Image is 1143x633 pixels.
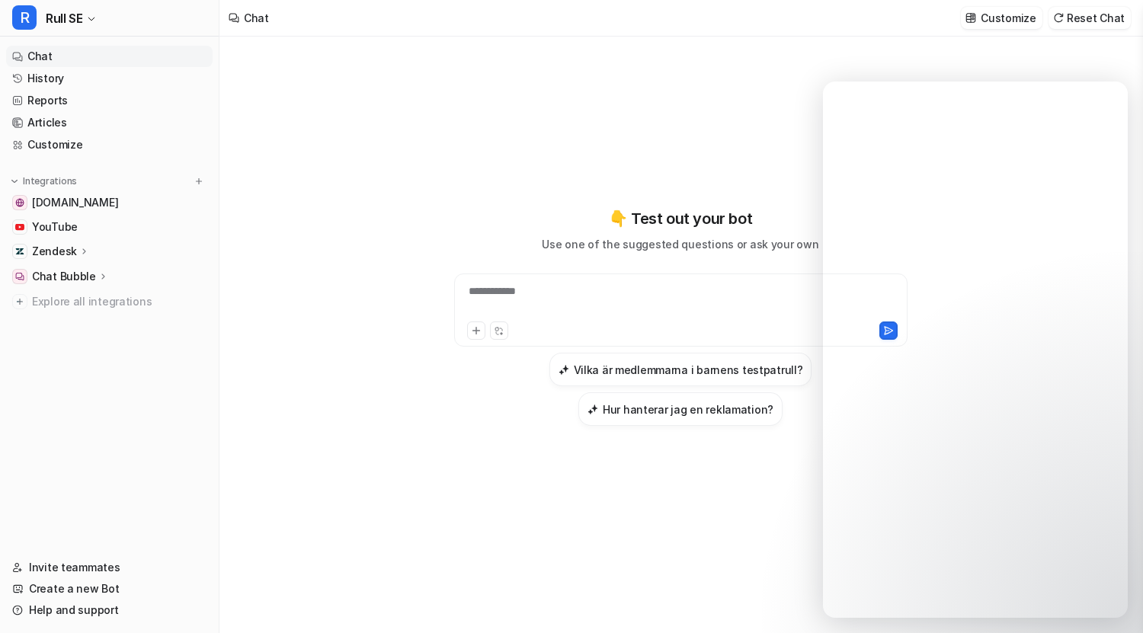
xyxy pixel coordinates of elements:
span: R [12,5,37,30]
a: Reports [6,90,213,111]
span: [DOMAIN_NAME] [32,195,118,210]
a: YouTubeYouTube [6,216,213,238]
p: Use one of the suggested questions or ask your own [542,236,818,252]
a: Articles [6,112,213,133]
a: Invite teammates [6,557,213,578]
img: Chat Bubble [15,272,24,281]
a: Help and support [6,599,213,621]
p: Customize [981,10,1036,26]
a: Customize [6,134,213,155]
button: Integrations [6,174,82,189]
img: Vilka är medlemmarna i barnens testpatrull? [559,364,569,376]
img: Zendesk [15,247,24,256]
button: Customize [961,7,1042,29]
img: www.rull.se [15,198,24,207]
img: YouTube [15,222,24,232]
iframe: Intercom live chat [823,82,1128,618]
a: www.rull.se[DOMAIN_NAME] [6,192,213,213]
p: Integrations [23,175,77,187]
h3: Vilka är medlemmarna i barnens testpatrull? [574,362,803,378]
p: Chat Bubble [32,269,96,284]
a: Create a new Bot [6,578,213,599]
img: customize [965,12,976,24]
img: expand menu [9,176,20,187]
p: Zendesk [32,244,77,259]
button: Reset Chat [1049,7,1131,29]
button: Hur hanterar jag en reklamation?Hur hanterar jag en reklamation? [578,392,783,426]
img: menu_add.svg [194,176,204,187]
a: History [6,68,213,89]
span: Rull SE [46,8,82,29]
button: Vilka är medlemmarna i barnens testpatrull?Vilka är medlemmarna i barnens testpatrull? [549,353,812,386]
span: Explore all integrations [32,289,207,314]
h3: Hur hanterar jag en reklamation? [603,401,773,417]
a: Chat [6,46,213,67]
img: reset [1053,12,1064,24]
img: Hur hanterar jag en reklamation? [588,404,598,415]
p: 👇 Test out your bot [609,207,752,230]
img: explore all integrations [12,294,27,309]
div: Chat [244,10,269,26]
span: YouTube [32,219,78,235]
a: Explore all integrations [6,291,213,312]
